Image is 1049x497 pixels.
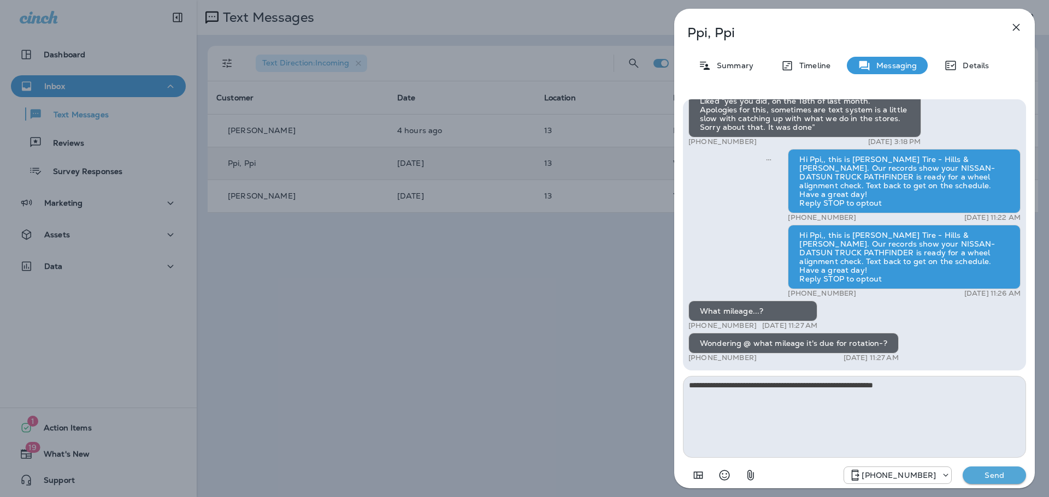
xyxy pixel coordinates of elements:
div: What mileage...? [688,301,817,321]
button: Select an emoji [714,464,735,486]
p: [PHONE_NUMBER] [688,137,757,146]
p: [PHONE_NUMBER] [688,321,757,330]
p: [DATE] 11:26 AM [964,289,1021,298]
button: Add in a premade template [687,464,709,486]
div: Liked “yes you did, on the 18th of last month. Apologies for this, sometimes are text system is a... [688,91,921,137]
p: [DATE] 11:27 AM [844,354,899,362]
p: Summary [711,61,753,70]
div: Hi Ppi,, this is [PERSON_NAME] Tire - Hills & [PERSON_NAME]. Our records show your NISSAN-DATSUN ... [788,149,1021,213]
p: [DATE] 3:18 PM [868,137,921,146]
button: Send [963,466,1026,484]
p: [DATE] 11:22 AM [964,213,1021,222]
p: Details [957,61,989,70]
p: [DATE] 11:27 AM [762,321,817,330]
p: Messaging [871,61,917,70]
p: [PHONE_NUMBER] [788,289,856,298]
p: Timeline [794,61,830,70]
p: [PHONE_NUMBER] [788,213,856,222]
p: [PHONE_NUMBER] [862,471,936,480]
p: Ppi, Ppi [687,25,986,40]
div: +1 (330) 919-6698 [844,469,951,482]
span: Sent [766,154,771,164]
p: [PHONE_NUMBER] [688,354,757,362]
p: Send [971,470,1017,480]
div: Wondering @ what mileage it's due for rotation-? [688,333,899,354]
div: Hi Ppi,, this is [PERSON_NAME] Tire - Hills & [PERSON_NAME]. Our records show your NISSAN-DATSUN ... [788,225,1021,289]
